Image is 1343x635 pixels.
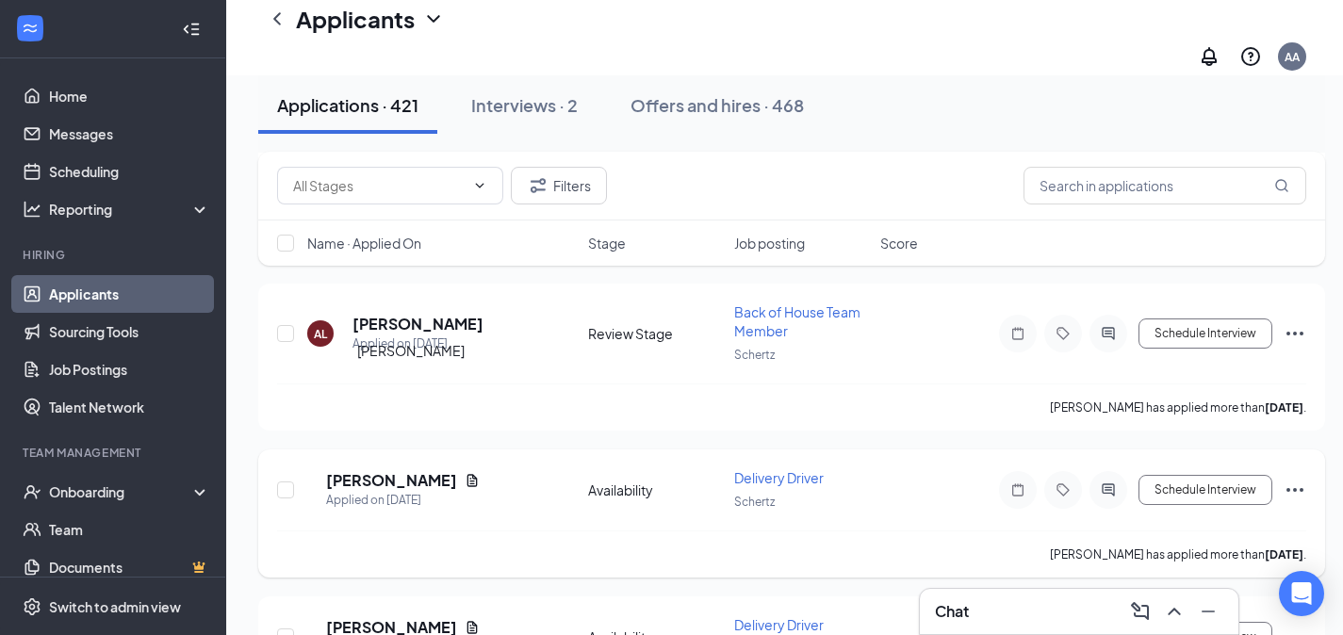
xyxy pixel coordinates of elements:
button: ComposeMessage [1125,596,1155,627]
svg: Note [1007,326,1029,341]
button: ChevronUp [1159,596,1189,627]
svg: ComposeMessage [1129,600,1152,623]
span: Schertz [734,348,775,362]
svg: ActiveChat [1097,482,1120,497]
a: DocumentsCrown [49,548,210,586]
svg: ChevronUp [1163,600,1186,623]
svg: WorkstreamLogo [21,19,40,38]
svg: Tag [1052,482,1074,497]
div: Switch to admin view [49,597,181,616]
div: AL [314,326,327,342]
a: Team [49,511,210,548]
svg: ChevronDown [472,178,487,193]
div: Team Management [23,445,206,461]
input: All Stages [293,175,465,196]
div: Interviews · 2 [471,93,578,117]
svg: Document [465,620,480,635]
h3: Chat [935,601,969,622]
svg: Analysis [23,200,41,219]
a: Scheduling [49,153,210,190]
svg: Document [465,473,480,488]
div: Review Stage [588,324,723,343]
h1: Applicants [296,3,415,35]
svg: Ellipses [1284,322,1306,345]
span: Stage [588,234,626,252]
svg: UserCheck [23,482,41,501]
div: Applied on [DATE] [326,491,480,510]
a: Messages [49,115,210,153]
svg: QuestionInfo [1239,45,1262,68]
svg: ChevronLeft [266,8,288,30]
svg: Minimize [1197,600,1220,623]
button: Schedule Interview [1138,475,1272,505]
span: Name · Applied On [307,234,421,252]
h5: [PERSON_NAME] [326,470,457,491]
b: [DATE] [1265,400,1303,415]
div: Applications · 421 [277,93,418,117]
button: Minimize [1193,596,1223,627]
input: Search in applications [1024,167,1306,204]
b: [DATE] [1265,547,1303,562]
span: Score [880,234,918,252]
a: Talent Network [49,388,210,426]
div: Applied on [DATE] [352,334,483,353]
svg: Collapse [182,20,201,39]
div: Availability [588,480,723,499]
svg: Note [1007,482,1029,497]
div: Reporting [49,200,211,219]
div: AA [1285,49,1300,65]
span: Job posting [734,234,805,252]
span: Back of House Team Member [734,303,860,339]
button: Filter Filters [511,167,607,204]
span: Delivery Driver [734,469,824,486]
span: Delivery Driver [734,616,824,633]
svg: ChevronDown [422,8,445,30]
p: [PERSON_NAME] has applied more than . [1050,399,1306,415]
button: Schedule Interview [1138,318,1272,349]
div: Hiring [23,247,206,263]
svg: Settings [23,597,41,616]
svg: Notifications [1198,45,1220,68]
a: Sourcing Tools [49,313,210,350]
a: Home [49,77,210,115]
svg: ActiveChat [1097,326,1120,341]
div: [PERSON_NAME] [357,340,465,361]
p: [PERSON_NAME] has applied more than . [1050,546,1306,562]
svg: MagnifyingGlass [1274,178,1289,193]
div: Onboarding [49,482,194,501]
div: Offers and hires · 468 [631,93,804,117]
a: Applicants [49,275,210,313]
svg: Filter [527,174,549,197]
svg: Tag [1052,326,1074,341]
span: Schertz [734,495,775,509]
svg: Ellipses [1284,479,1306,501]
a: Job Postings [49,350,210,388]
div: Open Intercom Messenger [1279,571,1324,616]
h5: [PERSON_NAME] [352,314,483,334]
